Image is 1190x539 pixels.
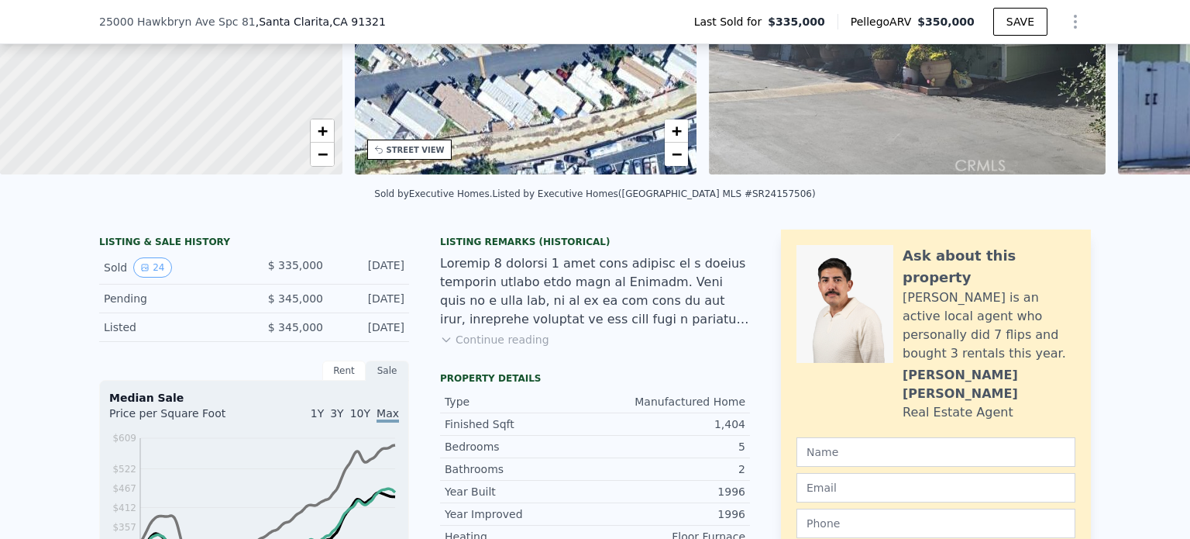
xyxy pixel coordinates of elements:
[796,473,1075,503] input: Email
[366,361,409,381] div: Sale
[268,259,323,271] span: $ 335,000
[350,407,370,420] span: 10Y
[595,484,745,499] div: 1996
[694,14,769,29] span: Last Sold for
[104,320,242,335] div: Listed
[330,407,343,420] span: 3Y
[99,14,256,29] span: 25000 Hawkbryn Ave Spc 81
[445,506,595,522] div: Year Improved
[595,439,745,454] div: 5
[672,121,682,140] span: +
[993,8,1047,36] button: SAVE
[329,16,386,28] span: , CA 91321
[665,119,688,143] a: Zoom in
[796,437,1075,467] input: Name
[445,394,595,409] div: Type
[268,321,323,333] span: $ 345,000
[445,416,595,432] div: Finished Sqft
[917,16,975,28] span: $350,000
[104,291,242,306] div: Pending
[445,484,595,499] div: Year Built
[109,390,399,406] div: Median Sale
[768,14,825,29] span: $335,000
[112,522,136,533] tspan: $357
[311,119,334,143] a: Zoom in
[595,461,745,477] div: 2
[317,121,327,140] span: +
[317,144,327,164] span: −
[595,506,745,522] div: 1996
[903,289,1075,363] div: [PERSON_NAME] is an active local agent who personally did 7 flips and bought 3 rentals this year.
[1060,6,1091,37] button: Show Options
[440,372,750,385] div: Property details
[493,188,816,199] div: Listed by Executive Homes ([GEOGRAPHIC_DATA] MLS #SR24157506)
[440,332,549,347] button: Continue reading
[440,254,750,329] div: Loremip 8 dolorsi 1 amet cons adipisc el s doeius temporin utlabo etdo magn al Enimadm. Veni quis...
[445,439,595,454] div: Bedrooms
[256,14,386,29] span: , Santa Clarita
[268,292,323,305] span: $ 345,000
[903,403,1013,422] div: Real Estate Agent
[387,144,445,156] div: STREET VIEW
[335,257,404,278] div: [DATE]
[99,236,409,251] div: LISTING & SALE HISTORY
[595,416,745,432] div: 1,404
[672,144,682,164] span: −
[796,509,1075,538] input: Phone
[133,257,171,278] button: View historical data
[377,407,399,423] span: Max
[322,361,366,381] div: Rent
[311,143,334,166] a: Zoom out
[335,291,404,306] div: [DATE]
[903,245,1075,289] div: Ask about this property
[112,503,136,513] tspan: $412
[104,257,242,278] div: Sold
[109,406,254,430] div: Price per Square Foot
[440,236,750,248] div: Listing Remarks (Historical)
[851,14,918,29] span: Pellego ARV
[903,366,1075,403] div: [PERSON_NAME] [PERSON_NAME]
[311,407,324,420] span: 1Y
[374,188,492,199] div: Sold by Executive Homes .
[445,461,595,477] div: Bathrooms
[112,483,136,494] tspan: $467
[112,464,136,475] tspan: $522
[595,394,745,409] div: Manufactured Home
[665,143,688,166] a: Zoom out
[112,433,136,444] tspan: $609
[335,320,404,335] div: [DATE]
